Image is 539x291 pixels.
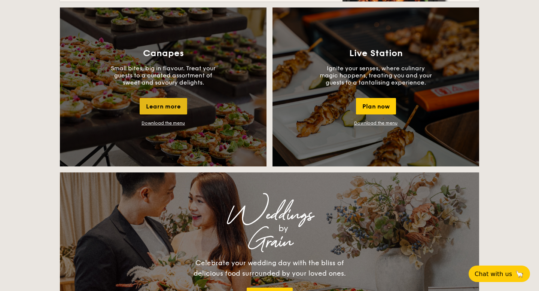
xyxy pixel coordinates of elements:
h3: Live Station [349,48,403,59]
span: Chat with us [475,270,512,278]
h3: Canapes [143,48,184,59]
div: Weddings [126,208,413,222]
div: Learn more [140,98,187,114]
span: 🦙 [515,270,524,278]
p: Ignite your senses, where culinary magic happens, treating you and your guests to a tantalising e... [320,65,432,86]
a: Download the menu [141,120,185,126]
div: Plan now [356,98,396,114]
div: by [153,222,413,235]
p: Small bites, big in flavour. Treat your guests to a curated assortment of sweet and savoury delig... [107,65,219,86]
a: Download the menu [354,120,398,126]
div: Celebrate your wedding day with the bliss of delicious food surrounded by your loved ones. [185,258,354,279]
button: Chat with us🦙 [469,266,530,282]
div: Grain [126,235,413,249]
